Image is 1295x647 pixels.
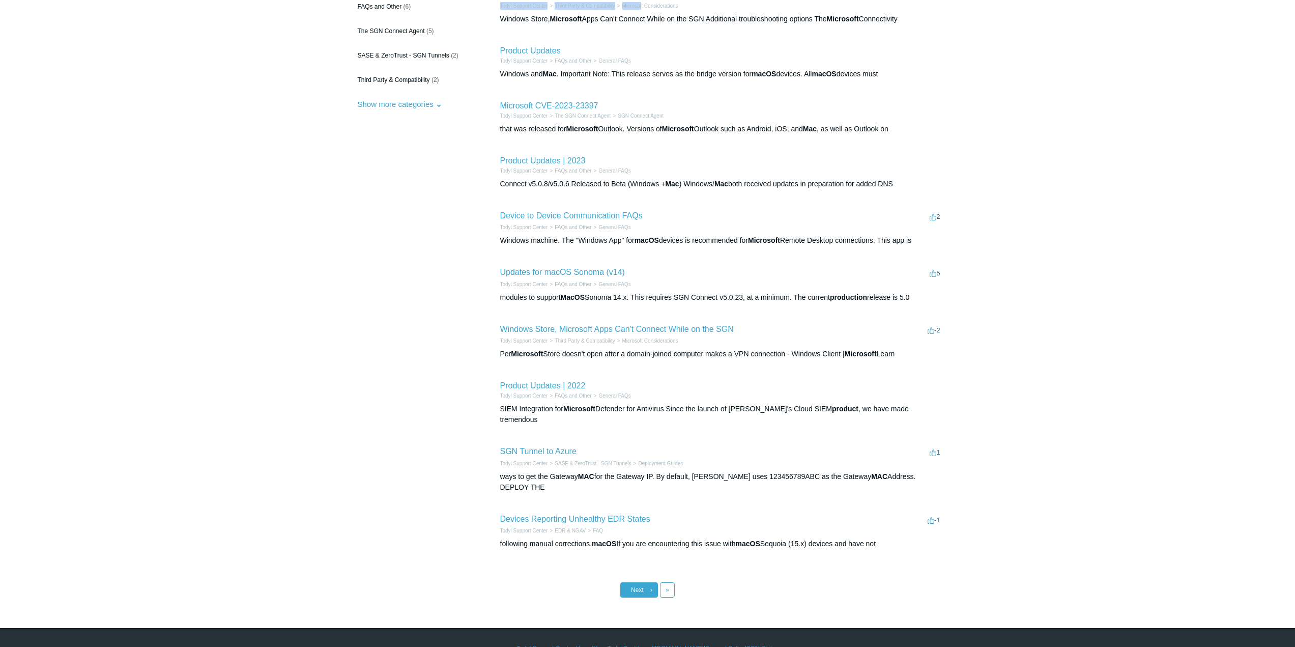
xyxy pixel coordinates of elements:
li: FAQs and Other [548,223,591,231]
span: The SGN Connect Agent [358,27,425,35]
li: SASE & ZeroTrust - SGN Tunnels [548,460,631,467]
span: (6) [404,3,411,10]
span: Third Party & Compatibility [358,76,430,83]
a: Microsoft Considerations [622,338,678,344]
li: Todyl Support Center [500,392,548,400]
div: Windows machine. The "Windows App" for devices is recommended for Remote Desktop connections. Thi... [500,235,943,246]
li: General FAQs [592,392,631,400]
span: -1 [928,516,940,524]
a: EDR & NGAV [555,528,586,533]
a: Microsoft Considerations [622,3,678,9]
span: 2 [930,213,940,220]
div: Per Store doesn't open after a domain-joined computer makes a VPN connection - Windows Client | L... [500,349,943,359]
li: SGN Connect Agent [611,112,664,120]
li: FAQs and Other [548,167,591,175]
li: EDR & NGAV [548,527,586,535]
div: following manual corrections. If you are encountering this issue with Sequoia (15.x) devices and ... [500,539,943,549]
em: Microsoft [845,350,877,358]
li: FAQs and Other [548,392,591,400]
a: Devices Reporting Unhealthy EDR States [500,515,650,523]
a: FAQs and Other [555,58,591,64]
span: (2) [431,76,439,83]
a: FAQs and Other [555,393,591,399]
a: General FAQs [598,224,630,230]
span: (5) [426,27,434,35]
a: FAQs and Other [555,282,591,287]
a: SGN Tunnel to Azure [500,447,577,456]
li: Microsoft Considerations [615,2,678,10]
em: macOS [592,540,616,548]
a: Third Party & Compatibility [555,3,615,9]
a: Third Party & Compatibility (2) [353,70,471,90]
a: Windows Store, Microsoft Apps Can't Connect While on the SGN [500,325,734,333]
a: Todyl Support Center [500,282,548,287]
li: Third Party & Compatibility [548,337,615,345]
div: Connect v5.0.8/v5.0.6 Released to Beta (Windows + ) Windows/ both received updates in preparation... [500,179,943,189]
a: Todyl Support Center [500,338,548,344]
em: Mac [803,125,817,133]
li: FAQs and Other [548,280,591,288]
li: Todyl Support Center [500,527,548,535]
em: Mac [665,180,679,188]
em: macOS [635,236,659,244]
a: The SGN Connect Agent [555,113,611,119]
li: Todyl Support Center [500,167,548,175]
li: The SGN Connect Agent [548,112,611,120]
li: General FAQs [592,167,631,175]
li: Third Party & Compatibility [548,2,615,10]
div: Windows and . Important Note: This release serves as the bridge version for devices. All devices ... [500,69,943,79]
li: FAQ [586,527,603,535]
a: Device to Device Communication FAQs [500,211,643,220]
span: Next [631,586,644,594]
em: MacOS [561,293,585,301]
a: General FAQs [598,58,630,64]
em: MAC [871,472,887,481]
a: Todyl Support Center [500,393,548,399]
a: FAQ [593,528,603,533]
span: FAQs and Other [358,3,402,10]
em: production [830,293,867,301]
em: Microsoft [563,405,595,413]
em: product [832,405,858,413]
li: Todyl Support Center [500,337,548,345]
em: Microsoft [550,15,582,23]
a: Product Updates [500,46,561,55]
li: Todyl Support Center [500,460,548,467]
a: Todyl Support Center [500,224,548,230]
li: Todyl Support Center [500,280,548,288]
a: FAQs and Other [555,224,591,230]
div: ways to get the Gateway for the Gateway IP. By default, [PERSON_NAME] uses 123456789ABC as the Ga... [500,471,943,493]
a: SASE & ZeroTrust - SGN Tunnels (2) [353,46,471,65]
li: Todyl Support Center [500,57,548,65]
li: Todyl Support Center [500,223,548,231]
li: Deployment Guides [631,460,683,467]
a: Todyl Support Center [500,168,548,174]
span: 1 [930,448,940,456]
button: Show more categories [353,95,447,114]
em: Microsoft [511,350,543,358]
a: Product Updates | 2022 [500,381,586,390]
li: General FAQs [592,223,631,231]
div: modules to support Sonoma 14.x. This requires SGN Connect v5.0.23, at a minimum. The current rele... [500,292,943,303]
a: Todyl Support Center [500,461,548,466]
a: Updates for macOS Sonoma (v14) [500,268,625,276]
a: General FAQs [598,168,630,174]
div: that was released for Outlook. Versions of Outlook such as Android, iOS, and , as well as Outlook on [500,124,943,134]
em: Microsoft [566,125,598,133]
a: General FAQs [598,282,630,287]
li: Microsoft Considerations [615,337,678,345]
li: Todyl Support Center [500,112,548,120]
a: Deployment Guides [638,461,683,466]
em: Microsoft [827,15,859,23]
em: macOS [736,540,760,548]
em: macOS [752,70,776,78]
li: Todyl Support Center [500,2,548,10]
a: FAQs and Other [555,168,591,174]
li: General FAQs [592,57,631,65]
a: Microsoft CVE-2023-23397 [500,101,598,110]
span: » [666,586,669,594]
em: Microsoft [748,236,780,244]
span: SASE & ZeroTrust - SGN Tunnels [358,52,449,59]
a: The SGN Connect Agent (5) [353,21,471,41]
em: macOS [812,70,836,78]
